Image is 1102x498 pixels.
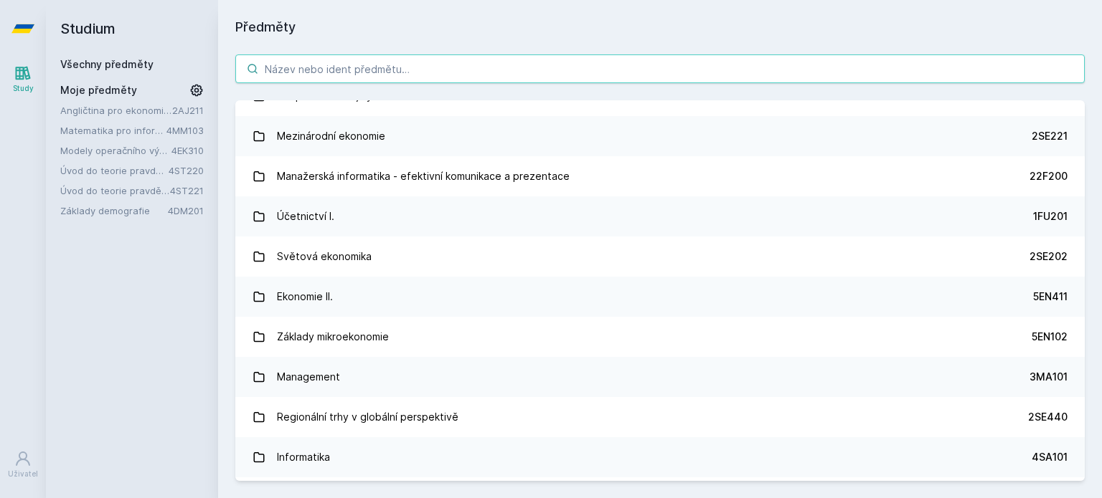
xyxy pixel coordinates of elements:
[1030,370,1068,384] div: 3MA101
[277,403,458,431] div: Regionální trhy v globální perspektivě
[8,469,38,479] div: Uživatel
[169,165,204,176] a: 4ST220
[13,83,34,94] div: Study
[170,185,204,196] a: 4ST221
[235,236,1085,277] a: Světová ekonomika 2SE202
[235,156,1085,196] a: Manažerská informatika - efektivní komunikace a prezentace 22F200
[235,196,1085,236] a: Účetnictví I. 1FU201
[235,116,1085,156] a: Mezinárodní ekonomie 2SE221
[235,357,1085,397] a: Management 3MA101
[60,163,169,178] a: Úvod do teorie pravděpodobnosti a matematické statistiky
[1032,129,1068,143] div: 2SE221
[168,205,204,216] a: 4DM201
[1033,289,1068,304] div: 5EN411
[60,103,172,118] a: Angličtina pro ekonomická studia 1 (B2/C1)
[235,17,1085,37] h1: Předměty
[171,145,204,156] a: 4EK310
[60,123,166,138] a: Matematika pro informatiky a statistiky
[235,437,1085,477] a: Informatika 4SA101
[277,242,372,271] div: Světová ekonomika
[235,54,1085,83] input: Název nebo ident předmětu…
[235,317,1085,357] a: Základy mikroekonomie 5EN102
[277,443,330,471] div: Informatika
[235,277,1085,317] a: Ekonomie II. 5EN411
[1030,169,1068,183] div: 22F200
[277,363,340,391] div: Management
[60,183,170,198] a: Úvod do teorie pravděpodobnosti a matematické statistiky
[1030,249,1068,264] div: 2SE202
[1032,330,1068,344] div: 5EN102
[1032,450,1068,464] div: 4SA101
[60,203,168,218] a: Základy demografie
[172,105,204,116] a: 2AJ211
[3,443,43,487] a: Uživatel
[60,83,137,97] span: Moje předměty
[277,122,385,150] div: Mezinárodní ekonomie
[166,125,204,136] a: 4MM103
[277,282,333,311] div: Ekonomie II.
[277,322,389,351] div: Základy mikroekonomie
[60,58,154,70] a: Všechny předměty
[3,57,43,101] a: Study
[277,162,570,191] div: Manažerská informatika - efektivní komunikace a prezentace
[1028,410,1068,424] div: 2SE440
[60,143,171,158] a: Modely operačního výzkumu
[235,397,1085,437] a: Regionální trhy v globální perspektivě 2SE440
[277,202,334,231] div: Účetnictví I.
[1033,209,1068,224] div: 1FU201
